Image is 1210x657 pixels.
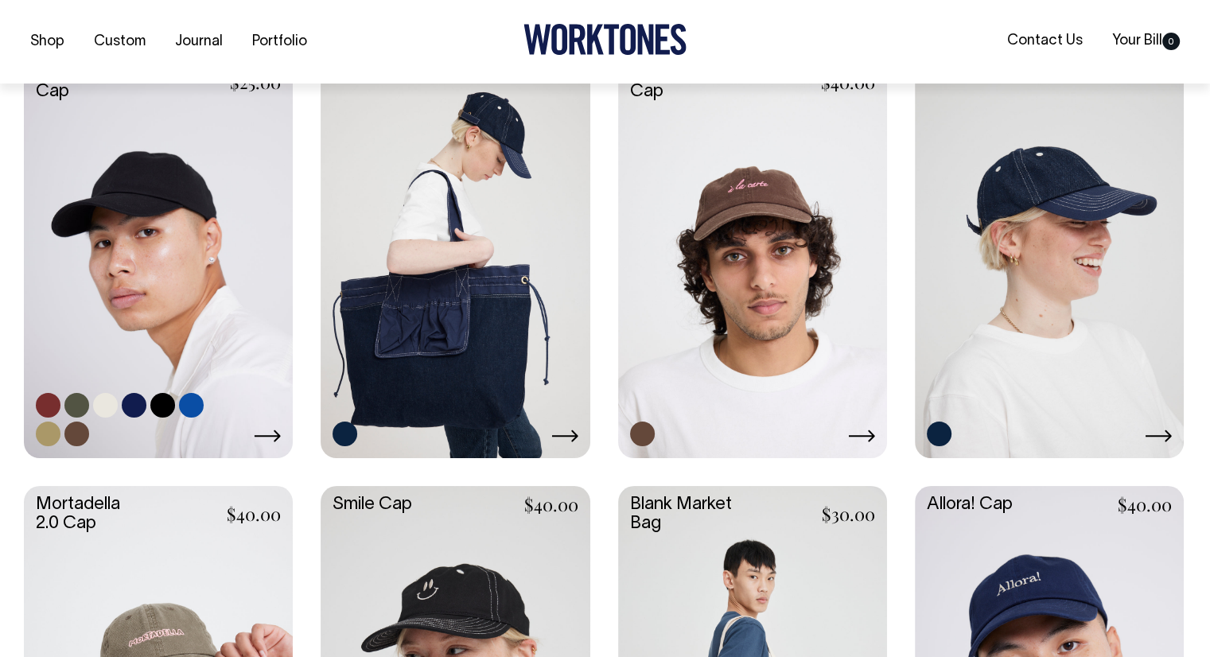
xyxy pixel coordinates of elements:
[24,29,71,55] a: Shop
[169,29,229,55] a: Journal
[1106,28,1186,54] a: Your Bill0
[1162,33,1180,50] span: 0
[246,29,313,55] a: Portfolio
[1001,28,1089,54] a: Contact Us
[88,29,152,55] a: Custom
